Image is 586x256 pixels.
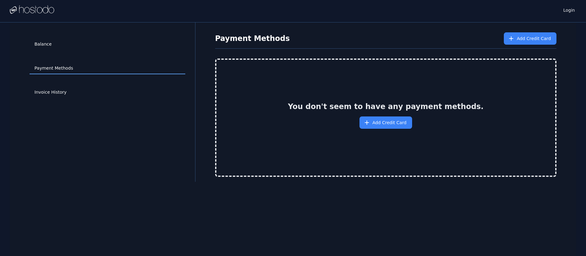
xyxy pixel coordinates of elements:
span: Add Credit Card [372,120,407,126]
a: Payment Methods [30,63,185,74]
span: Add Credit Card [517,35,551,42]
button: Add Credit Card [504,32,556,45]
h2: You don't seem to have any payment methods. [288,102,484,112]
img: Logo [10,5,54,14]
a: Login [562,6,576,13]
a: Invoice History [30,87,185,98]
button: Add Credit Card [359,116,412,129]
h1: Payment Methods [215,34,290,43]
a: Balance [30,39,185,50]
